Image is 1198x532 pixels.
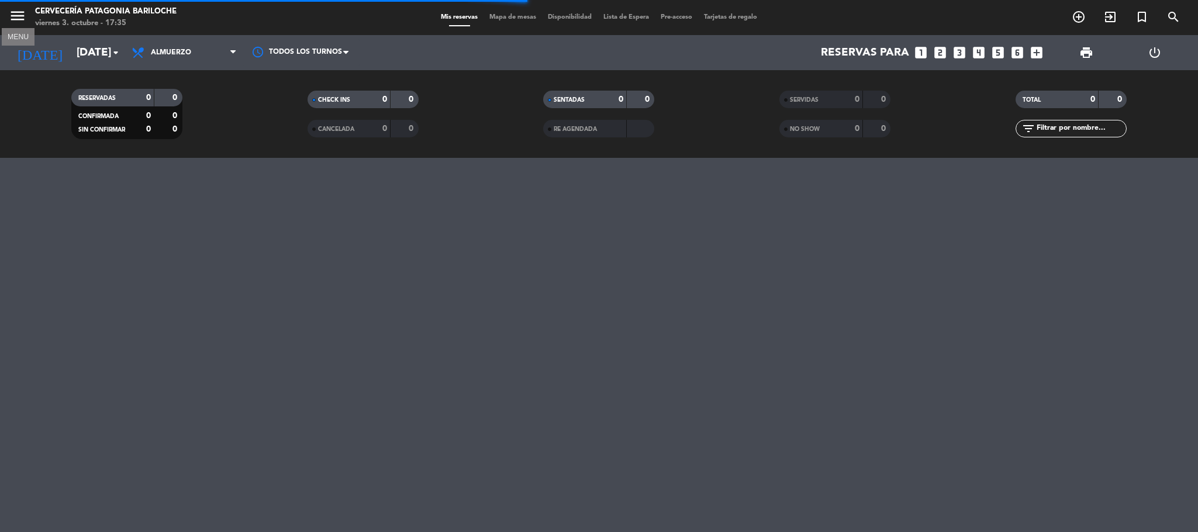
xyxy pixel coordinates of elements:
[990,45,1006,60] i: looks_5
[1148,46,1162,60] i: power_settings_new
[554,97,585,103] span: SENTADAS
[1166,10,1180,24] i: search
[1029,45,1044,60] i: add_box
[598,14,655,20] span: Lista de Espera
[78,95,116,101] span: RESERVADAS
[146,125,151,133] strong: 0
[790,97,819,103] span: SERVIDAS
[151,49,191,57] span: Almuerzo
[542,14,598,20] span: Disponibilidad
[1035,122,1126,135] input: Filtrar por nombre...
[1121,35,1189,70] div: LOG OUT
[409,125,416,133] strong: 0
[821,46,909,59] span: Reservas para
[318,97,350,103] span: CHECK INS
[971,45,986,60] i: looks_4
[645,95,652,103] strong: 0
[172,125,179,133] strong: 0
[172,112,179,120] strong: 0
[1117,95,1124,103] strong: 0
[318,126,354,132] span: CANCELADA
[109,46,123,60] i: arrow_drop_down
[78,127,125,133] span: SIN CONFIRMAR
[2,31,34,42] div: MENU
[35,18,177,29] div: viernes 3. octubre - 17:35
[382,95,387,103] strong: 0
[1103,10,1117,24] i: exit_to_app
[1135,10,1149,24] i: turned_in_not
[790,126,820,132] span: NO SHOW
[698,14,763,20] span: Tarjetas de regalo
[435,14,484,20] span: Mis reservas
[554,126,597,132] span: RE AGENDADA
[881,125,888,133] strong: 0
[1079,46,1093,60] span: print
[78,113,119,119] span: CONFIRMADA
[619,95,623,103] strong: 0
[855,95,859,103] strong: 0
[855,125,859,133] strong: 0
[9,40,71,65] i: [DATE]
[1023,97,1041,103] span: TOTAL
[146,112,151,120] strong: 0
[484,14,542,20] span: Mapa de mesas
[409,95,416,103] strong: 0
[933,45,948,60] i: looks_two
[913,45,928,60] i: looks_one
[9,7,26,25] i: menu
[1010,45,1025,60] i: looks_6
[382,125,387,133] strong: 0
[172,94,179,102] strong: 0
[35,6,177,18] div: Cervecería Patagonia Bariloche
[1072,10,1086,24] i: add_circle_outline
[881,95,888,103] strong: 0
[655,14,698,20] span: Pre-acceso
[9,7,26,29] button: menu
[1021,122,1035,136] i: filter_list
[146,94,151,102] strong: 0
[952,45,967,60] i: looks_3
[1090,95,1095,103] strong: 0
